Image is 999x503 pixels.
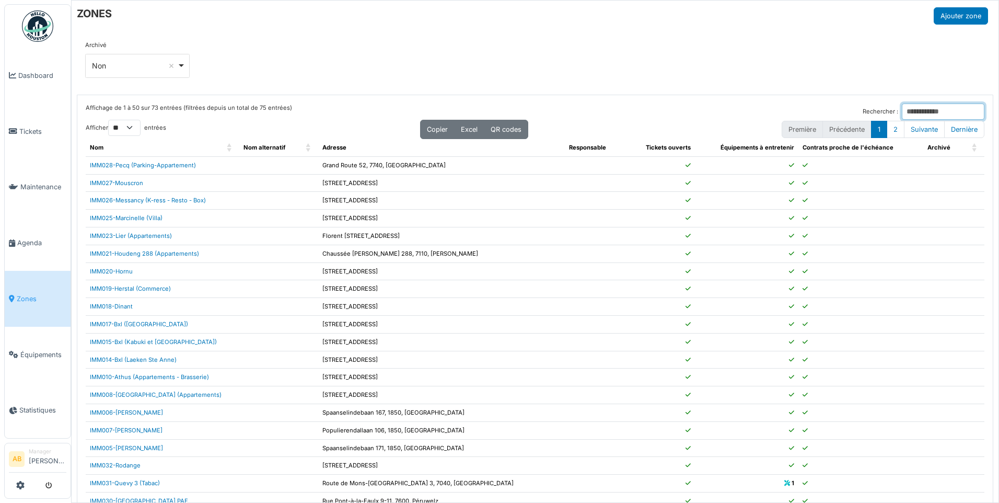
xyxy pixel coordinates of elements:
select: Afficherentrées [108,120,141,136]
span: Copier [427,125,448,133]
span: Contrats proche de l'échéance [803,144,893,151]
button: Excel [454,120,484,139]
span: Nom [90,144,103,151]
td: [STREET_ADDRESS] [318,386,565,404]
a: Agenda [5,215,71,271]
a: IMM014-Bxl (Laeken Ste Anne) [90,356,177,363]
a: IMM008-[GEOGRAPHIC_DATA] (Appartements) [90,391,222,398]
a: Dashboard [5,48,71,104]
span: Tickets [19,127,66,136]
td: [STREET_ADDRESS] [318,333,565,351]
span: Archivé [927,144,950,151]
span: Équipements à entretenir [721,144,794,151]
button: Next [904,121,945,138]
img: Badge_color-CXgf-gQk.svg [22,10,53,42]
td: [STREET_ADDRESS] [318,369,565,386]
span: Archivé: Activate to sort [972,139,978,156]
h6: ZONES [77,7,112,20]
span: Maintenance [20,182,66,192]
a: IMM019-Herstal (Commerce) [90,285,171,292]
a: IMM010-Athus (Appartements - Brasserie) [90,373,209,381]
td: Spaanselindebaan 167, 1850, [GEOGRAPHIC_DATA] [318,404,565,421]
a: Équipements [5,327,71,383]
span: Excel [461,125,478,133]
button: Last [944,121,984,138]
span: Responsable [569,144,606,151]
div: Non [92,60,177,71]
button: QR codes [484,120,528,139]
span: QR codes [491,125,521,133]
td: [STREET_ADDRESS] [318,174,565,192]
label: Archivé [85,41,107,50]
button: Ajouter zone [934,7,988,25]
button: Remove item: 'false' [166,61,177,71]
button: 2 [887,121,904,138]
li: [PERSON_NAME] [29,448,66,470]
div: Manager [29,448,66,455]
nav: pagination [782,121,984,138]
a: Statistiques [5,383,71,439]
td: Chaussée [PERSON_NAME] 288, 7110, [PERSON_NAME] [318,245,565,262]
a: IMM032-Rodange [90,462,141,469]
a: IMM007-[PERSON_NAME] [90,427,162,434]
td: [STREET_ADDRESS] [318,315,565,333]
a: IMM015-Bxl (Kabuki et [GEOGRAPHIC_DATA]) [90,338,217,346]
span: Dashboard [18,71,66,81]
td: Populierendallaan 106, 1850, [GEOGRAPHIC_DATA] [318,421,565,439]
td: [STREET_ADDRESS] [318,192,565,210]
a: IMM026-Messancy (K-ress - Resto - Box) [90,197,206,204]
td: Florent [STREET_ADDRESS] [318,227,565,245]
span: Nom: Activate to sort [227,139,233,156]
td: [STREET_ADDRESS] [318,210,565,227]
a: IMM005-[PERSON_NAME] [90,444,163,452]
a: IMM028-Pecq (Parking-Appartement) [90,162,196,169]
span: Équipements [20,350,66,360]
a: IMM021-Houdeng 288 (Appartements) [90,250,199,257]
span: Nom alternatif: Activate to sort [306,139,312,156]
td: Route de Mons-[GEOGRAPHIC_DATA] 3, 7040, [GEOGRAPHIC_DATA] [318,475,565,493]
a: Zones [5,271,71,327]
button: Copier [420,120,455,139]
span: Tickets ouverts [646,144,691,151]
span: Adresse [322,144,346,151]
a: Tickets [5,104,71,159]
td: [STREET_ADDRESS] [318,457,565,475]
a: IMM031-Quevy 3 (Tabac) [90,479,160,487]
a: IMM017-Bxl ([GEOGRAPHIC_DATA]) [90,321,188,328]
b: 1 [792,479,794,487]
a: AB Manager[PERSON_NAME] [9,448,66,473]
li: AB [9,451,25,467]
button: 1 [871,121,887,138]
label: Afficher entrées [86,120,166,136]
span: Agenda [17,238,66,248]
td: [STREET_ADDRESS] [318,262,565,280]
span: Statistiques [19,405,66,415]
td: [STREET_ADDRESS] [318,298,565,316]
td: Grand Route 52, 7740, [GEOGRAPHIC_DATA] [318,156,565,174]
td: [STREET_ADDRESS] [318,280,565,298]
div: Affichage de 1 à 50 sur 73 entrées (filtrées depuis un total de 75 entrées) [86,104,292,120]
a: IMM027-Mouscron [90,179,143,187]
a: IMM023-Lier (Appartements) [90,232,172,239]
a: IMM006-[PERSON_NAME] [90,409,163,416]
a: IMM018-Dinant [90,303,133,310]
td: Spaanselindebaan 171, 1850, [GEOGRAPHIC_DATA] [318,439,565,457]
a: IMM020-Hornu [90,268,133,275]
a: Maintenance [5,159,71,215]
span: Nom alternatif [243,144,285,151]
label: Rechercher : [863,107,898,116]
span: Zones [17,294,66,304]
a: IMM025-Marcinelle (Villa) [90,214,162,222]
td: [STREET_ADDRESS] [318,351,565,369]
